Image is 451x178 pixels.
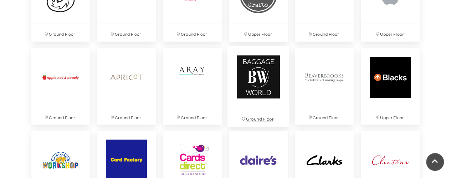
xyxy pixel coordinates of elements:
a: Ground Floor [159,44,225,128]
p: Ground Floor [227,108,289,126]
p: Ground Floor [97,24,156,41]
p: Ground Floor [163,24,222,41]
p: Ground Floor [295,24,354,41]
a: Upper Floor [357,44,423,128]
p: Upper Floor [361,107,420,124]
p: Ground Floor [163,107,222,124]
p: Ground Floor [31,107,90,124]
p: Upper Floor [229,24,288,41]
p: Ground Floor [97,107,156,124]
p: Ground Floor [295,107,354,124]
a: Ground Floor [28,44,94,128]
a: Ground Floor [93,44,159,128]
p: Ground Floor [31,24,90,41]
a: Ground Floor [291,44,357,128]
a: Ground Floor [224,42,293,130]
p: Upper Floor [361,24,420,41]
